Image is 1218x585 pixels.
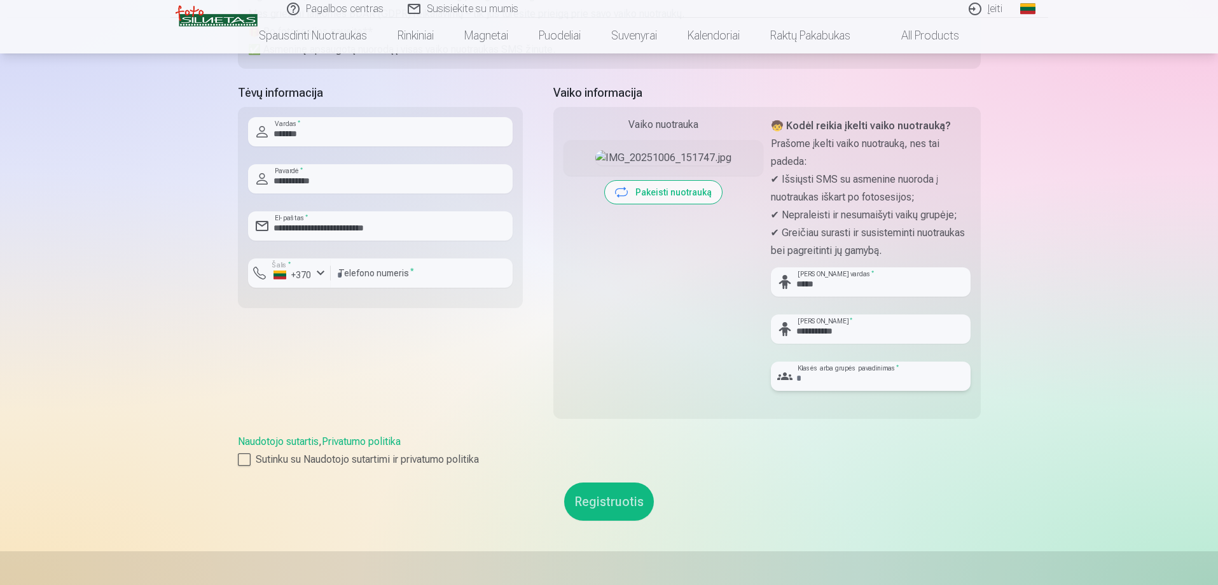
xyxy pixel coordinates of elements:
[564,483,654,521] button: Registruotis
[248,258,331,288] button: Šalis*+370
[382,18,449,53] a: Rinkiniai
[273,269,312,281] div: +370
[771,171,971,206] p: ✔ Išsiųsti SMS su asmenine nuoroda į nuotraukas iškart po fotosesijos;
[322,435,401,448] a: Privatumo politika
[672,18,755,53] a: Kalendoriai
[755,18,866,53] a: Raktų pakabukas
[596,18,672,53] a: Suvenyrai
[553,84,981,102] h5: Vaiko informacija
[605,181,722,204] button: Pakeisti nuotrauką
[564,117,763,132] div: Vaiko nuotrauka
[238,452,981,467] label: Sutinku su Naudotojo sutartimi ir privatumo politika
[523,18,596,53] a: Puodeliai
[238,434,981,467] div: ,
[244,18,382,53] a: Spausdinti nuotraukas
[771,206,971,224] p: ✔ Nepraleisti ir nesumaišyti vaikų grupėje;
[238,84,523,102] h5: Tėvų informacija
[449,18,523,53] a: Magnetai
[771,120,951,132] strong: 🧒 Kodėl reikia įkelti vaiko nuotrauką?
[595,150,731,166] img: IMG_20251006_151747.jpg
[866,18,974,53] a: All products
[771,224,971,260] p: ✔ Greičiau surasti ir susisteminti nuotraukas bei pagreitinti jų gamybą.
[268,260,294,270] label: Šalis
[238,435,319,448] a: Naudotojo sutartis
[771,135,971,171] p: Prašome įkelti vaiko nuotrauką, nes tai padeda:
[176,5,258,27] img: /v3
